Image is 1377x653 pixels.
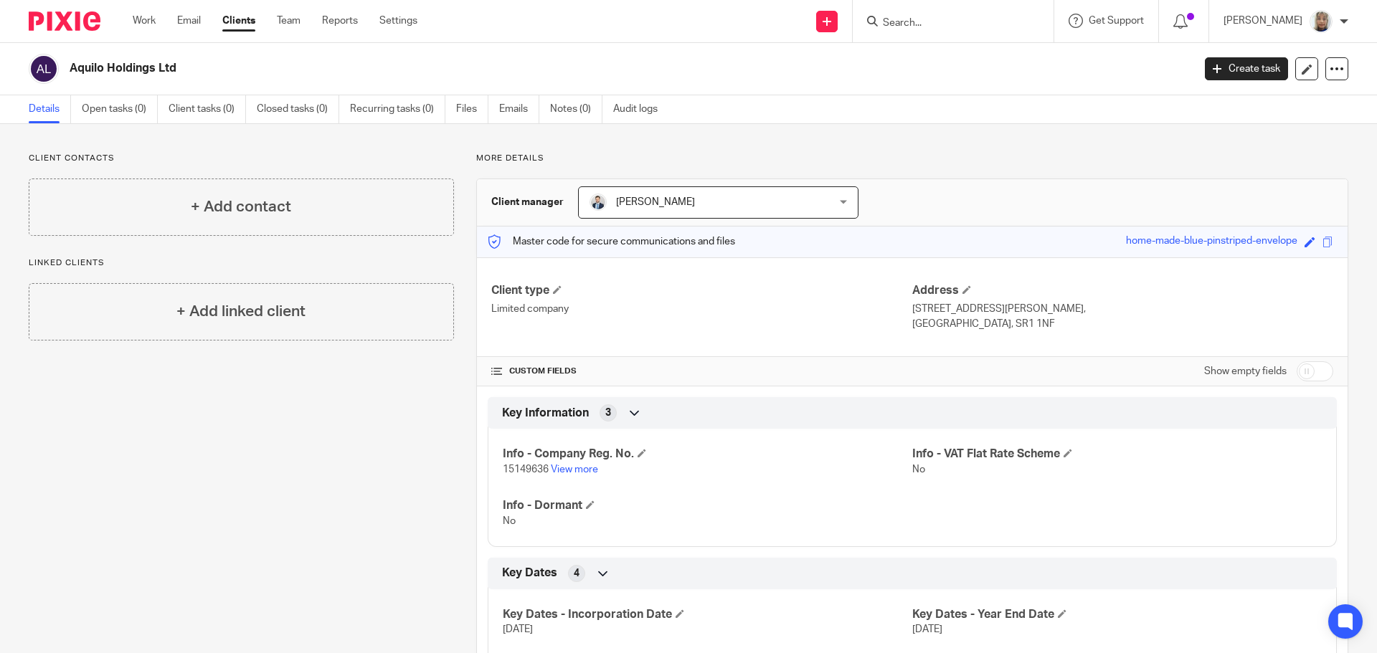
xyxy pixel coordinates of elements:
span: 4 [574,566,579,581]
a: View more [551,464,598,475]
h2: Aquilo Holdings Ltd [70,61,960,76]
a: Create task [1205,57,1288,80]
p: More details [476,153,1348,164]
a: Emails [499,95,539,123]
a: Email [177,14,201,28]
h4: Info - VAT Flat Rate Scheme [912,447,1322,462]
a: Reports [322,14,358,28]
a: Closed tasks (0) [257,95,339,123]
h4: Address [912,283,1333,298]
img: LinkedIn%20Profile.jpeg [590,194,607,211]
input: Search [881,17,1011,30]
p: Limited company [491,302,912,316]
span: Get Support [1089,16,1144,26]
span: [PERSON_NAME] [616,197,695,207]
a: Settings [379,14,417,28]
h4: Info - Dormant [503,498,912,513]
a: Audit logs [613,95,668,123]
a: Files [456,95,488,123]
a: Team [277,14,301,28]
img: Sara%20Zdj%C4%99cie%20.jpg [1310,10,1333,33]
h4: Client type [491,283,912,298]
h4: Key Dates - Incorporation Date [503,607,912,622]
span: No [503,516,516,526]
p: Client contacts [29,153,454,164]
span: 3 [605,406,611,420]
a: Work [133,14,156,28]
a: Clients [222,14,255,28]
h4: Key Dates - Year End Date [912,607,1322,622]
h4: + Add contact [191,196,291,218]
h4: + Add linked client [176,300,306,323]
p: [PERSON_NAME] [1224,14,1302,28]
a: Recurring tasks (0) [350,95,445,123]
span: [DATE] [912,624,942,634]
span: Key Information [502,406,589,421]
img: Pixie [29,11,100,31]
label: Show empty fields [1204,364,1287,378]
p: [STREET_ADDRESS][PERSON_NAME], [912,302,1333,316]
p: Master code for secure communications and files [488,234,735,249]
span: [DATE] [503,624,533,634]
p: [GEOGRAPHIC_DATA], SR1 1NF [912,317,1333,331]
img: svg%3E [29,54,59,84]
span: Key Dates [502,566,557,581]
a: Client tasks (0) [169,95,246,123]
h4: CUSTOM FIELDS [491,366,912,377]
div: home-made-blue-pinstriped-envelope [1126,234,1297,250]
p: Linked clients [29,257,454,269]
a: Details [29,95,71,123]
a: Open tasks (0) [82,95,158,123]
span: No [912,464,925,475]
a: Notes (0) [550,95,602,123]
h4: Info - Company Reg. No. [503,447,912,462]
span: 15149636 [503,464,549,475]
h3: Client manager [491,195,564,209]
